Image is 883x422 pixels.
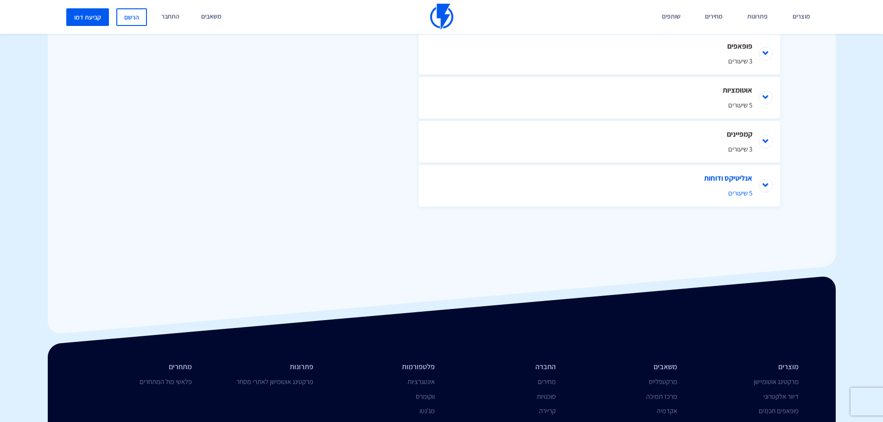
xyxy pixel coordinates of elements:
[446,100,752,110] span: 5 שיעורים
[416,392,435,401] a: ווקומרס
[449,362,556,372] li: החברה
[446,144,752,154] span: 3 שיעורים
[570,362,677,372] li: משאבים
[657,406,677,415] a: אקדמיה
[537,392,556,401] a: סוכנויות
[759,406,799,415] a: פופאפים חכמים
[66,8,109,26] a: קביעת דמו
[646,392,677,401] a: מרכז תמיכה
[691,362,799,372] li: מוצרים
[538,377,556,386] a: מחירים
[140,377,192,386] a: פלאשי מול המתחרים
[763,392,799,401] a: דיוור אלקטרוני
[419,77,780,119] li: אוטומציות
[419,33,780,75] li: פופאפים
[236,377,313,386] a: מרקטינג אוטומישן לאתרי מסחר
[419,121,780,163] li: קמפיינים
[446,56,752,66] span: 3 שיעורים
[116,8,147,26] a: הרשם
[649,377,677,386] a: מרקטפלייס
[85,362,192,372] li: מתחרים
[407,377,435,386] a: אינטגרציות
[419,165,780,207] li: אנליטיקס ודוחות
[419,406,435,415] a: מג'נטו
[754,377,799,386] a: מרקטינג אוטומיישן
[539,406,556,415] a: קריירה
[446,188,752,198] span: 5 שיעורים
[206,362,313,372] li: פתרונות
[327,362,435,372] li: פלטפורמות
